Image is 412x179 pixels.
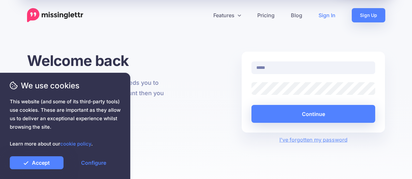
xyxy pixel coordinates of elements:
button: Continue [251,105,376,123]
a: cookie policy [60,141,91,147]
a: Sign In [310,8,344,22]
span: This website (and some of its third-party tools) use cookies. These are important as they allow u... [10,97,121,148]
a: Sign Up [352,8,385,22]
a: Accept [10,156,64,169]
a: Features [205,8,249,22]
span: We use cookies [10,80,121,91]
a: I've forgotten my password [279,136,348,143]
h1: Welcome back [27,52,171,70]
a: Configure [67,156,121,169]
a: Blog [283,8,310,22]
a: Pricing [249,8,283,22]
